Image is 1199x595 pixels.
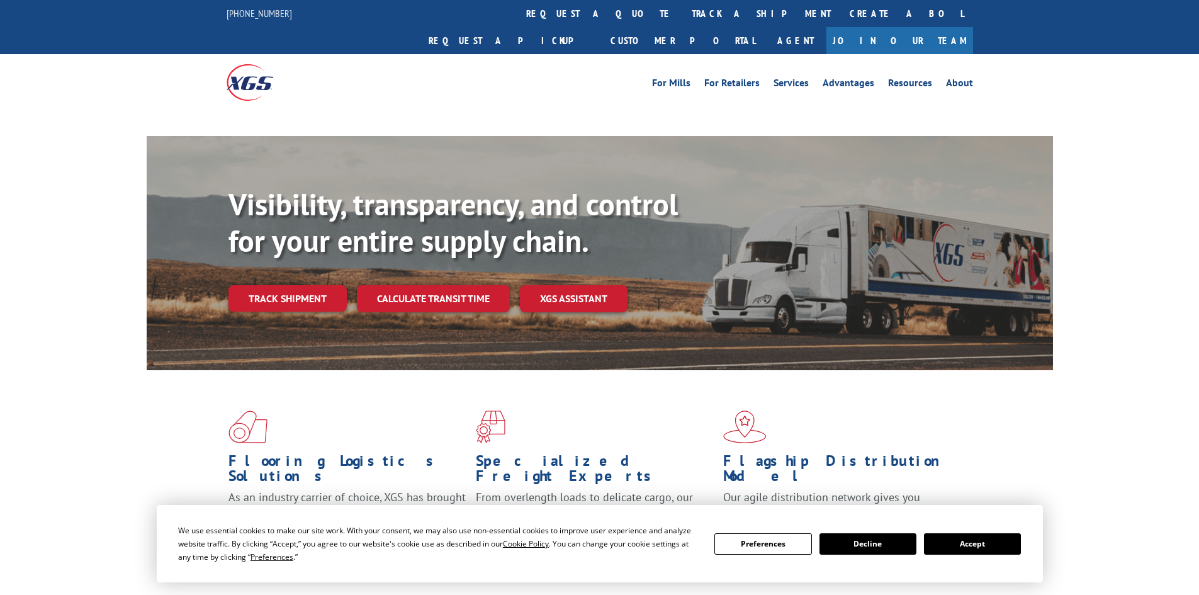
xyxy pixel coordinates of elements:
a: [PHONE_NUMBER] [227,7,292,20]
span: Our agile distribution network gives you nationwide inventory management on demand. [723,490,955,519]
a: Resources [888,78,932,92]
a: Calculate transit time [357,285,510,312]
img: xgs-icon-total-supply-chain-intelligence-red [228,411,267,443]
a: Track shipment [228,285,347,312]
a: For Mills [652,78,690,92]
a: Request a pickup [419,27,601,54]
span: Preferences [250,552,293,562]
a: XGS ASSISTANT [520,285,628,312]
a: Customer Portal [601,27,765,54]
button: Preferences [714,533,811,555]
a: Join Our Team [826,27,973,54]
p: From overlength loads to delicate cargo, our experienced staff knows the best way to move your fr... [476,490,714,546]
span: As an industry carrier of choice, XGS has brought innovation and dedication to flooring logistics... [228,490,466,535]
div: Cookie Consent Prompt [157,505,1043,582]
a: Services [774,78,809,92]
img: xgs-icon-focused-on-flooring-red [476,411,505,443]
a: For Retailers [704,78,760,92]
h1: Specialized Freight Experts [476,453,714,490]
div: We use essential cookies to make our site work. With your consent, we may also use non-essential ... [178,524,699,564]
h1: Flagship Distribution Model [723,453,961,490]
h1: Flooring Logistics Solutions [228,453,466,490]
b: Visibility, transparency, and control for your entire supply chain. [228,184,678,260]
button: Decline [819,533,916,555]
a: Advantages [823,78,874,92]
a: Agent [765,27,826,54]
img: xgs-icon-flagship-distribution-model-red [723,411,767,443]
button: Accept [924,533,1021,555]
a: About [946,78,973,92]
span: Cookie Policy [503,538,549,549]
